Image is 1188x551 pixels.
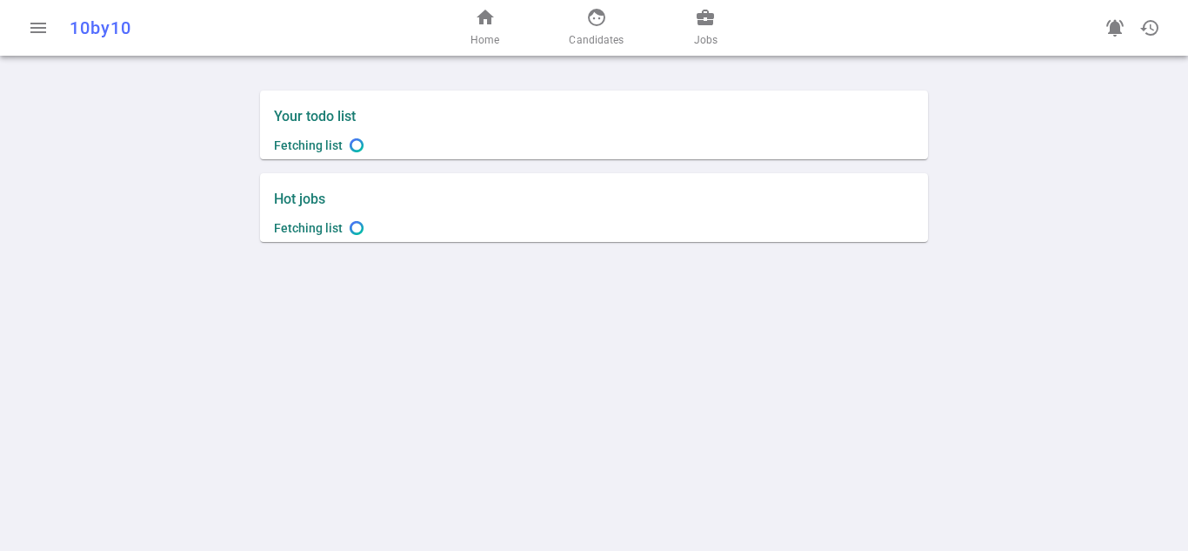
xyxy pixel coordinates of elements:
span: Home [471,31,499,49]
a: Go to see announcements [1098,10,1132,45]
span: notifications_active [1105,17,1125,38]
span: Candidates [569,31,624,49]
span: Jobs [694,31,717,49]
span: Fetching list [274,221,343,235]
label: Your todo list [274,108,914,124]
a: Home [471,7,499,49]
button: Open history [1132,10,1167,45]
span: home [475,7,496,28]
a: Jobs [694,7,717,49]
span: Fetching list [274,138,343,152]
label: Hot jobs [274,191,587,207]
button: Open menu [21,10,56,45]
span: face [586,7,607,28]
span: history [1139,17,1160,38]
span: menu [28,17,49,38]
div: 10by10 [70,17,389,38]
a: Candidates [569,7,624,49]
span: business_center [695,7,716,28]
